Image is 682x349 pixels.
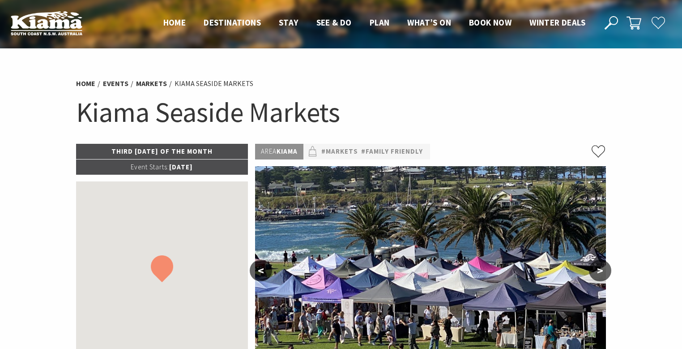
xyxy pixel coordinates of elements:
span: Book now [469,17,511,28]
span: See & Do [316,17,352,28]
a: #Family Friendly [361,146,423,157]
p: Third [DATE] of the Month [76,144,248,159]
a: Home [76,79,95,88]
div: EXPLORE WINTER DEALS [549,314,645,332]
img: Kiama Logo [11,11,82,35]
span: Plan [370,17,390,28]
li: Kiama Seaside Markets [175,78,253,90]
nav: Main Menu [154,16,594,30]
button: < [250,260,272,281]
a: Markets [136,79,167,88]
div: Unlock exclusive winter offers [532,215,631,297]
span: What’s On [407,17,451,28]
span: Event Starts: [131,163,169,171]
h1: Kiama Seaside Markets [76,94,606,130]
span: Area [261,147,277,155]
a: EXPLORE WINTER DEALS [527,314,667,332]
a: Events [103,79,128,88]
p: [DATE] [76,159,248,175]
span: Winter Deals [529,17,585,28]
span: Home [163,17,186,28]
p: Kiama [255,144,303,159]
a: #Markets [321,146,358,157]
span: Stay [279,17,298,28]
span: Destinations [204,17,261,28]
